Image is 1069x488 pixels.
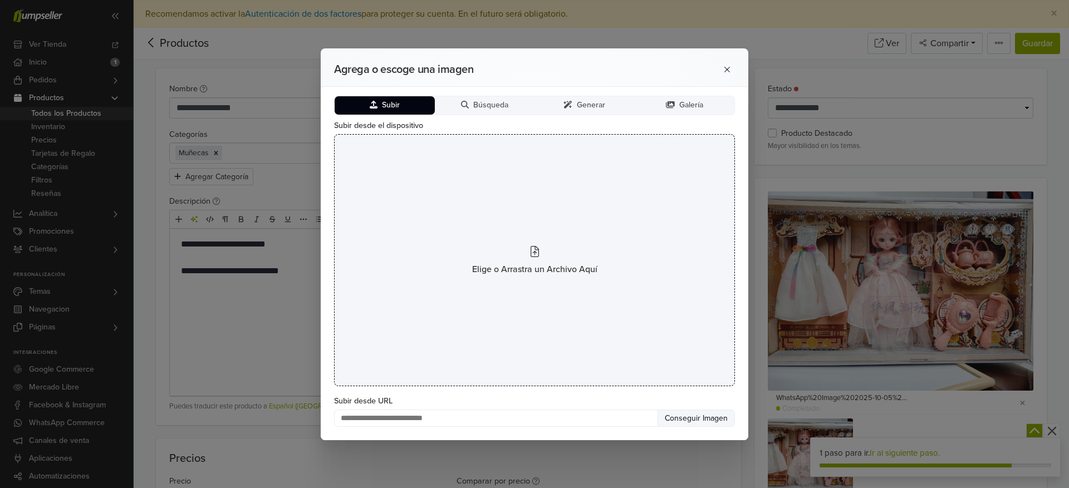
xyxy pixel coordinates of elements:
[334,120,735,132] label: Subir desde el dispositivo
[473,101,508,110] span: Búsqueda
[335,96,435,115] button: Subir
[382,101,400,110] span: Subir
[658,410,735,427] button: Conseguir Imagen
[334,395,735,407] label: Subir desde URL
[700,413,728,423] span: Imagen
[679,101,703,110] span: Galería
[435,96,535,115] button: Búsqueda
[472,263,597,276] span: Elige o Arrastra un Archivo Aquí
[534,96,635,115] button: Generar
[635,96,735,115] button: Galería
[577,101,605,110] span: Generar
[334,63,675,76] h2: Agrega o escoge una imagen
